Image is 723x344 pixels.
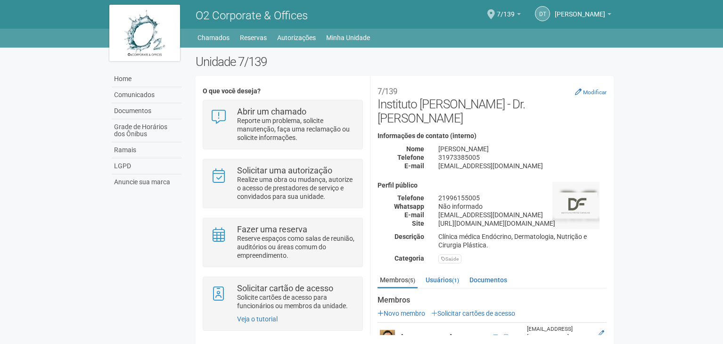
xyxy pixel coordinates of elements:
[406,145,424,153] strong: Nome
[378,273,418,288] a: Membros(5)
[555,12,611,19] a: [PERSON_NAME]
[467,273,509,287] a: Documentos
[535,6,550,21] a: DT
[196,55,614,69] h2: Unidade 7/139
[112,103,181,119] a: Documentos
[452,277,459,284] small: (1)
[378,132,607,139] h4: Informações de contato (interno)
[237,106,306,116] strong: Abrir um chamado
[237,116,355,142] p: Reporte um problema, solicite manutenção, faça uma reclamação ou solicite informações.
[497,12,521,19] a: 7/139
[112,174,181,190] a: Anuncie sua marca
[210,284,355,310] a: Solicitar cartão de acesso Solicite cartões de acesso para funcionários ou membros da unidade.
[599,330,604,336] a: Editar membro
[378,310,425,317] a: Novo membro
[423,273,461,287] a: Usuários(1)
[240,31,267,44] a: Reservas
[378,87,397,96] small: 7/139
[237,224,307,234] strong: Fazer uma reserva
[527,325,592,341] div: [EMAIL_ADDRESS][DOMAIN_NAME]
[112,119,181,142] a: Grade de Horários dos Ônibus
[497,1,515,18] span: 7/139
[197,31,230,44] a: Chamados
[431,162,614,170] div: [EMAIL_ADDRESS][DOMAIN_NAME]
[404,211,424,219] strong: E-mail
[210,107,355,142] a: Abrir um chamado Reporte um problema, solicite manutenção, faça uma reclamação ou solicite inform...
[583,89,607,96] small: Modificar
[112,71,181,87] a: Home
[404,162,424,170] strong: E-mail
[431,211,614,219] div: [EMAIL_ADDRESS][DOMAIN_NAME]
[112,87,181,103] a: Comunicados
[378,83,607,125] h2: Instituto [PERSON_NAME] - Dr. [PERSON_NAME]
[237,293,355,310] p: Solicite cartões de acesso para funcionários ou membros da unidade.
[431,145,614,153] div: [PERSON_NAME]
[237,283,333,293] strong: Solicitar cartão de acesso
[237,175,355,201] p: Realize uma obra ou mudança, autorize o acesso de prestadores de serviço e convidados para sua un...
[408,277,415,284] small: (5)
[277,31,316,44] a: Autorizações
[112,158,181,174] a: LGPD
[394,254,424,262] strong: Categoria
[196,9,308,22] span: O2 Corporate & Offices
[555,1,605,18] span: Danilo Tadeu Freitas Carvalho
[431,202,614,211] div: Não informado
[397,154,424,161] strong: Telefone
[431,219,614,228] div: [URL][DOMAIN_NAME][DOMAIN_NAME]
[210,225,355,260] a: Fazer uma reserva Reserve espaços como salas de reunião, auditórios ou áreas comum do empreendime...
[431,153,614,162] div: 31973385005
[109,5,180,61] img: logo.jpg
[237,165,332,175] strong: Solicitar uma autorização
[326,31,370,44] a: Minha Unidade
[431,194,614,202] div: 21996155005
[412,220,424,227] strong: Site
[237,234,355,260] p: Reserve espaços como salas de reunião, auditórios ou áreas comum do empreendimento.
[394,203,424,210] strong: Whatsapp
[431,232,614,249] div: Clínica médica Endócrino, Dermatologia, Nutrição e Cirurgia Plástica.
[112,142,181,158] a: Ramais
[552,182,600,229] img: business.png
[378,296,607,304] strong: Membros
[203,88,362,95] h4: O que você deseja?
[401,334,452,341] strong: [PERSON_NAME]
[394,233,424,240] strong: Descrição
[431,310,515,317] a: Solicitar cartões de acesso
[237,315,278,323] a: Veja o tutorial
[438,254,461,263] div: Saúde
[575,88,607,96] a: Modificar
[397,194,424,202] strong: Telefone
[210,166,355,201] a: Solicitar uma autorização Realize uma obra ou mudança, autorize o acesso de prestadores de serviç...
[378,182,607,189] h4: Perfil público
